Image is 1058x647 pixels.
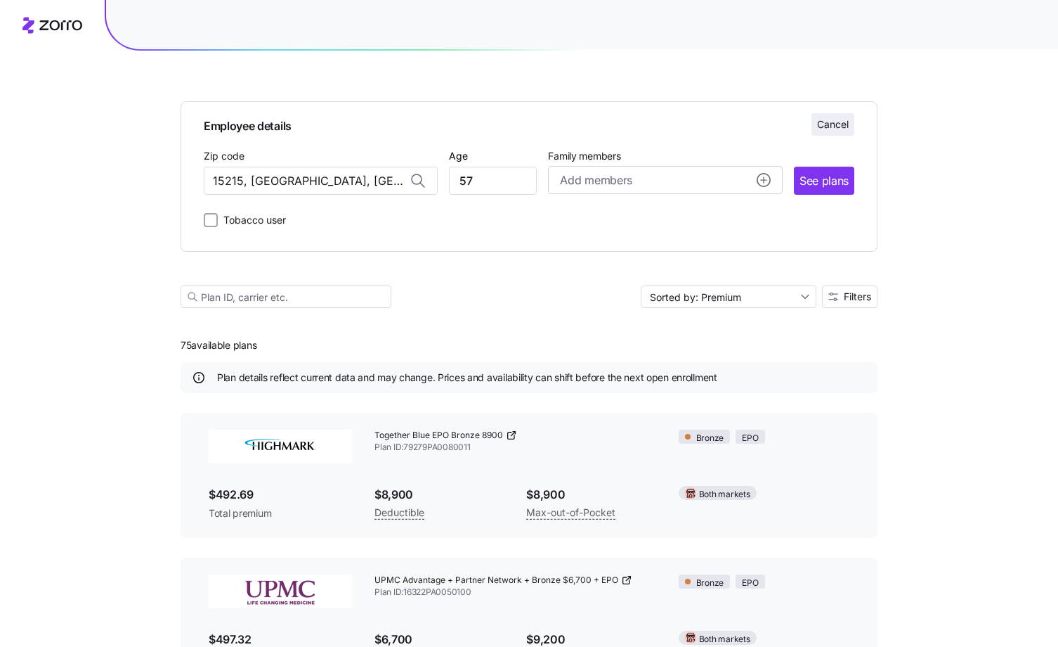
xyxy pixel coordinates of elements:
span: Max-out-of-Pocket [526,504,615,521]
span: $8,900 [526,486,655,504]
span: EPO [742,432,758,445]
button: See plans [794,167,854,195]
span: See plans [799,172,849,190]
span: Plan ID: 79279PA0080011 [374,442,656,454]
span: $492.69 [209,486,352,504]
span: UPMC Advantage + Partner Network + Bronze $6,700 + EPO [374,575,618,587]
input: Zip code [204,167,438,195]
button: Add membersadd icon [548,166,782,194]
span: Filters [844,292,871,302]
span: EPO [742,577,758,590]
span: Add members [560,172,632,189]
input: Plan ID, carrier etc. [181,286,391,308]
label: Age [449,148,468,164]
span: Deductible [374,504,424,521]
span: Employee details [204,113,292,135]
button: Cancel [811,113,854,136]
span: Both markets [699,633,750,646]
span: Plan ID: 16322PA0050100 [374,587,656,598]
span: $8,900 [374,486,504,504]
label: Zip code [204,148,244,164]
span: Total premium [209,506,352,520]
input: Sort by [641,286,816,308]
span: Plan details reflect current data and may change. Prices and availability can shift before the ne... [217,371,717,385]
span: Family members [548,149,782,163]
span: Cancel [817,117,849,132]
label: Tobacco user [218,212,286,229]
svg: add icon [757,173,771,187]
img: Highmark BlueCross BlueShield [209,430,352,463]
input: Age [449,167,537,195]
span: Bronze [696,577,724,590]
span: Both markets [699,488,750,501]
img: UPMC [209,575,352,608]
span: 75 available plans [181,338,256,352]
span: Together Blue EPO Bronze 8900 [374,430,503,442]
span: Bronze [696,432,724,445]
button: Filters [822,286,877,308]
